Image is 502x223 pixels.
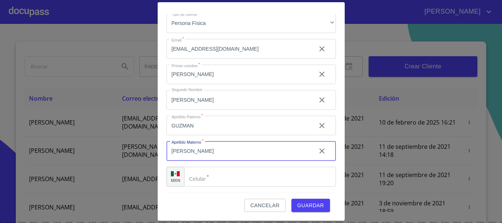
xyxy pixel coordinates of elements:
button: clear input [313,117,331,134]
img: R93DlvwvvjP9fbrDwZeCRYBHk45OWMq+AAOlFVsxT89f82nwPLnD58IP7+ANJEaWYhP0Tx8kkA0WlQMPQsAAgwAOmBj20AXj6... [171,171,180,176]
span: Cancelar [250,201,279,210]
span: Guardar [297,201,324,210]
p: MXN [171,177,180,183]
button: clear input [313,40,331,58]
button: clear input [313,91,331,109]
button: clear input [313,142,331,160]
button: clear input [313,65,331,83]
div: Persona Física [166,13,336,33]
button: Cancelar [244,199,285,212]
button: Guardar [291,199,330,212]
